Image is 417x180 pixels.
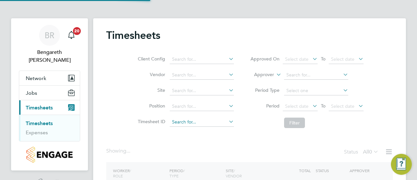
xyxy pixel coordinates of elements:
[26,105,53,111] span: Timesheets
[19,86,80,100] button: Jobs
[26,129,48,136] a: Expenses
[19,71,80,85] button: Network
[369,149,372,155] span: 0
[45,31,54,40] span: BR
[65,25,78,46] a: 20
[136,87,165,93] label: Site
[106,148,132,155] div: Showing
[250,87,280,93] label: Period Type
[136,103,165,109] label: Position
[391,154,412,175] button: Engage Resource Center
[11,18,88,171] nav: Main navigation
[363,149,379,155] label: All
[170,86,234,95] input: Search for...
[19,147,80,163] a: Go to home page
[136,56,165,62] label: Client Config
[344,148,380,157] div: Status
[170,102,234,111] input: Search for...
[331,103,354,109] span: Select date
[19,48,80,64] span: Bengareth Roff
[136,72,165,77] label: Vendor
[319,102,327,110] span: To
[26,75,46,81] span: Network
[106,29,160,42] h2: Timesheets
[26,147,72,163] img: countryside-properties-logo-retina.png
[19,100,80,115] button: Timesheets
[126,148,130,154] span: ...
[170,118,234,127] input: Search for...
[284,118,305,128] button: Filter
[250,103,280,109] label: Period
[170,71,234,80] input: Search for...
[285,56,309,62] span: Select date
[170,55,234,64] input: Search for...
[284,86,348,95] input: Select one
[250,56,280,62] label: Approved On
[284,71,348,80] input: Search for...
[285,103,309,109] span: Select date
[19,115,80,141] div: Timesheets
[26,120,53,126] a: Timesheets
[331,56,354,62] span: Select date
[245,72,274,78] label: Approver
[73,27,81,35] span: 20
[26,90,37,96] span: Jobs
[19,25,80,64] a: BRBengareth [PERSON_NAME]
[319,55,327,63] span: To
[136,119,165,124] label: Timesheet ID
